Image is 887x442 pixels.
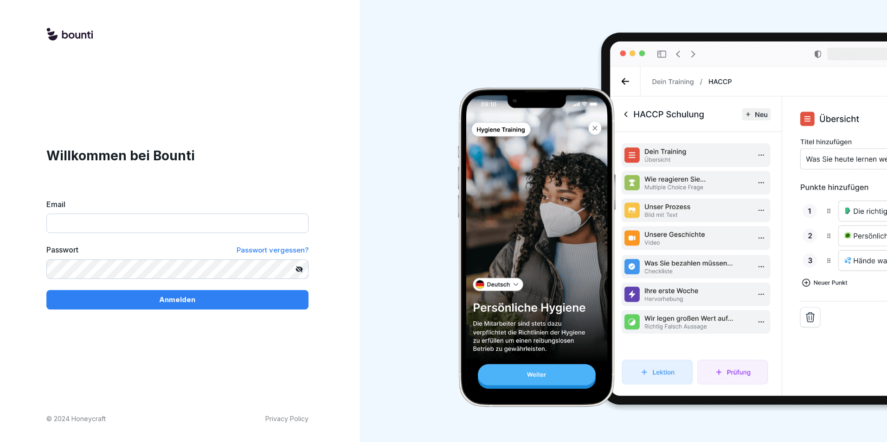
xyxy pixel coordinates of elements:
[237,246,309,254] span: Passwort vergessen?
[46,290,309,309] button: Anmelden
[159,295,195,305] p: Anmelden
[46,414,106,423] p: © 2024 Honeycraft
[46,244,78,256] label: Passwort
[265,414,309,423] a: Privacy Policy
[46,199,309,210] label: Email
[46,28,93,42] img: logo.svg
[237,244,309,256] a: Passwort vergessen?
[46,146,309,165] h1: Willkommen bei Bounti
